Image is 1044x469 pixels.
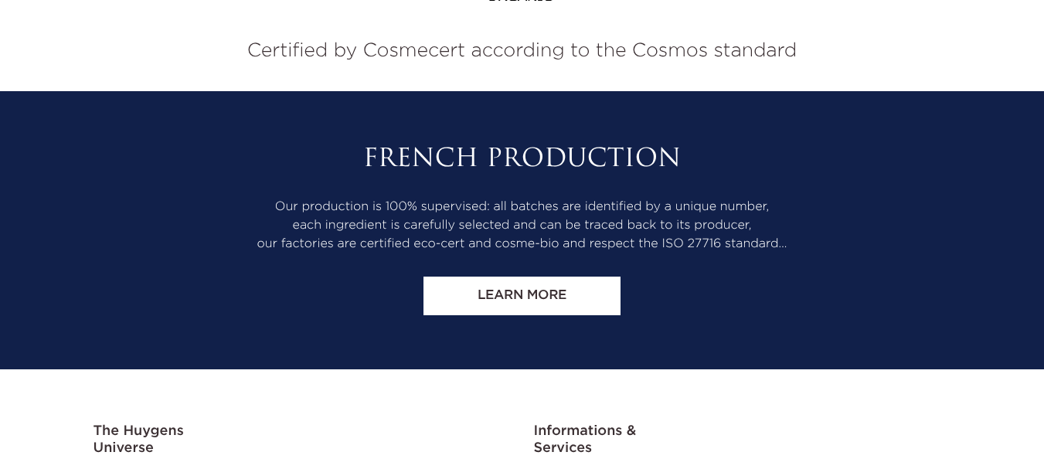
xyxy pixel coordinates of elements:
[94,423,511,457] h3: The Huygens Universe
[423,277,621,315] a: Learn more
[534,423,951,457] h3: Informations & Services
[94,145,951,175] h2: French production
[12,36,1032,66] p: Certified by Cosmecert according to the Cosmos standard
[94,216,951,235] p: each ingredient is carefully selected and can be traced back to its producer,
[94,198,951,216] p: Our production is 100% supervised: all batches are identified by a unique number,
[94,235,951,253] p: our factories are certified eco-cert and cosme-bio and respect the ISO 27716 standard…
